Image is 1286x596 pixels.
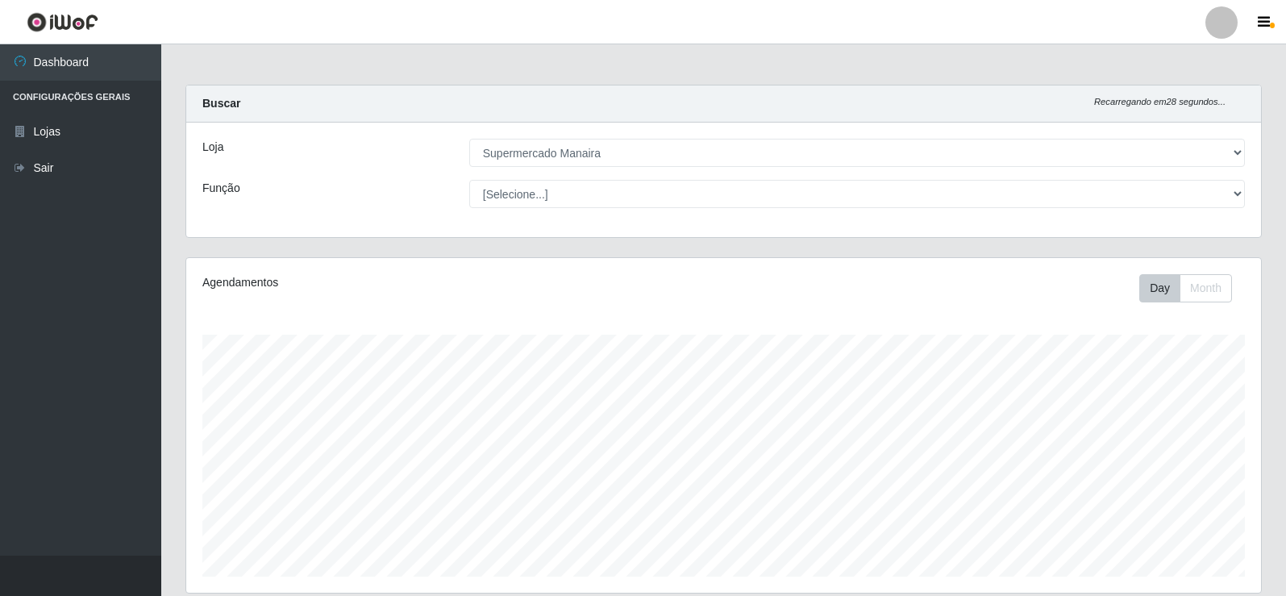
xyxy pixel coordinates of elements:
[202,274,622,291] div: Agendamentos
[1139,274,1232,302] div: First group
[1094,97,1226,106] i: Recarregando em 28 segundos...
[1139,274,1245,302] div: Toolbar with button groups
[202,97,240,110] strong: Buscar
[202,180,240,197] label: Função
[1180,274,1232,302] button: Month
[202,139,223,156] label: Loja
[27,12,98,32] img: CoreUI Logo
[1139,274,1180,302] button: Day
